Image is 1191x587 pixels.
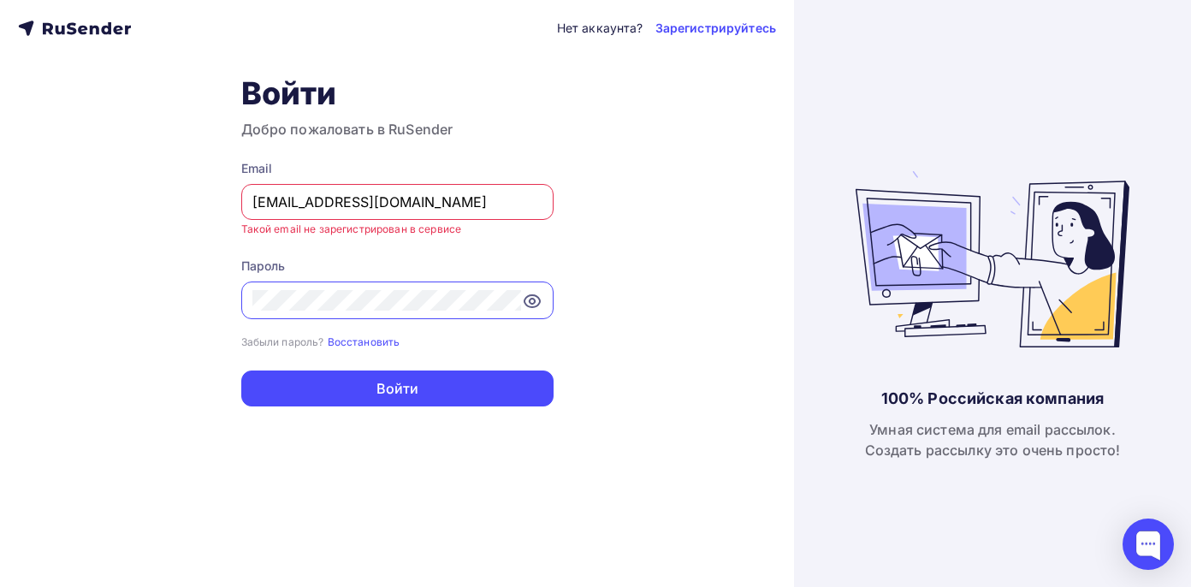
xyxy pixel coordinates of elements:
button: Войти [241,371,554,406]
div: Умная система для email рассылок. Создать рассылку это очень просто! [865,419,1121,460]
small: Такой email не зарегистрирован в сервисе [241,222,462,235]
a: Восстановить [328,334,400,348]
div: 100% Российская компания [881,388,1104,409]
div: Пароль [241,258,554,275]
div: Нет аккаунта? [557,20,643,37]
small: Забыли пароль? [241,335,324,348]
input: Укажите свой email [252,192,542,212]
h3: Добро пожаловать в RuSender [241,119,554,139]
a: Зарегистрируйтесь [655,20,776,37]
div: Email [241,160,554,177]
h1: Войти [241,74,554,112]
small: Восстановить [328,335,400,348]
